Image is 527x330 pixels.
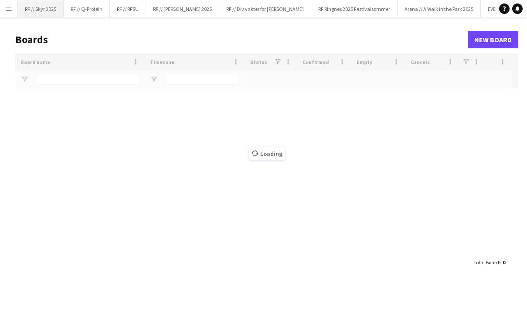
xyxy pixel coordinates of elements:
[146,0,219,17] button: RF // [PERSON_NAME] 2025
[249,147,285,160] span: Loading
[473,259,501,266] span: Total Boards
[219,0,311,17] button: RF // Div vakter for [PERSON_NAME]
[64,0,110,17] button: RF // Q-Protein
[110,0,146,17] button: RF // RFSU
[468,31,518,48] a: New Board
[503,259,505,266] span: 0
[15,33,468,46] h1: Boards
[481,0,525,17] button: EVENT // IKEA
[473,254,505,271] div: :
[398,0,481,17] button: Arena // A Walk in the Park 2025
[311,0,398,17] button: RF Ringnes 2025 Festivalsommer
[18,0,64,17] button: RF // Skyr 2025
